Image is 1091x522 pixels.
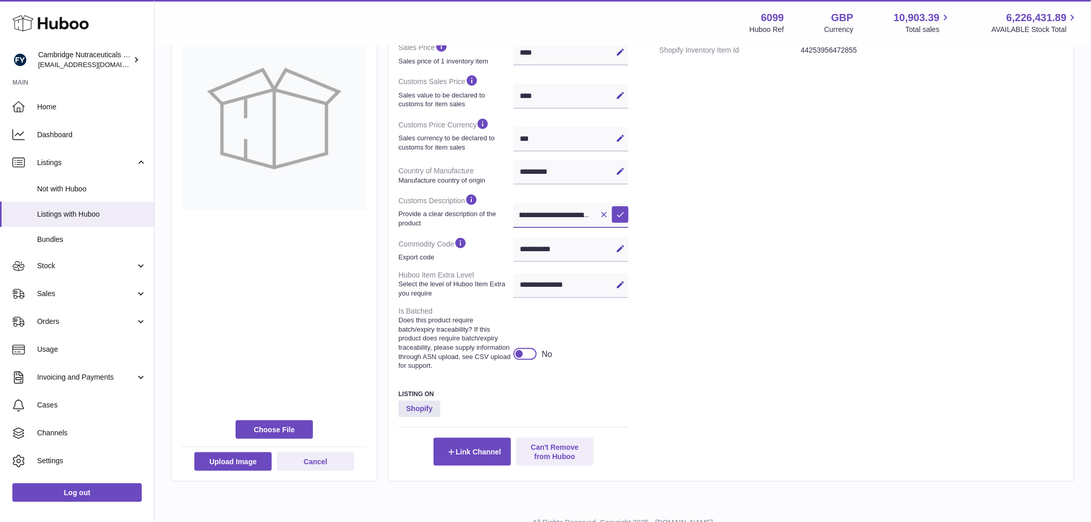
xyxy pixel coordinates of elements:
strong: Sales price of 1 inventory item [399,57,511,66]
span: Bundles [37,235,146,244]
span: AVAILABLE Stock Total [991,25,1079,35]
strong: Provide a clear description of the product [399,209,511,227]
a: 10,903.39 Total sales [894,11,951,35]
strong: 6099 [761,11,784,25]
span: Invoicing and Payments [37,372,136,382]
strong: Select the level of Huboo Item Extra you require [399,280,511,298]
span: 10,903.39 [894,11,939,25]
span: 6,226,431.89 [1006,11,1067,25]
dt: Customs Description [399,189,514,232]
dt: Customs Sales Price [399,70,514,112]
span: Usage [37,345,146,354]
span: Total sales [905,25,951,35]
dt: Sales Price [399,36,514,70]
span: Sales [37,289,136,299]
strong: Does this product require batch/expiry traceability? If this product does require batch/expiry tr... [399,316,511,370]
strong: Manufacture country of origin [399,176,511,185]
span: Choose File [236,420,313,439]
dt: Country of Manufacture [399,162,514,189]
h3: Listing On [399,390,629,398]
span: Not with Huboo [37,184,146,194]
dt: Customs Price Currency [399,113,514,156]
strong: Sales currency to be declared to customs for item sales [399,134,511,152]
span: Listings with Huboo [37,209,146,219]
strong: Shopify [399,401,440,417]
a: 6,226,431.89 AVAILABLE Stock Total [991,11,1079,35]
button: Upload Image [194,452,272,471]
div: Currency [824,25,854,35]
div: No [542,349,552,360]
dt: Huboo Item Extra Level [399,266,514,302]
img: no-photo-large.jpg [182,26,367,210]
span: Stock [37,261,136,271]
span: Orders [37,317,136,327]
span: Home [37,102,146,112]
span: Settings [37,456,146,466]
strong: Sales value to be declared to customs for item sales [399,91,511,109]
dt: Commodity Code [399,232,514,266]
div: Cambridge Nutraceuticals Ltd [38,50,131,70]
dd: 44253956472855 [801,41,1064,59]
dt: Is Batched [399,302,514,374]
button: Cancel [277,452,354,471]
span: Listings [37,158,136,168]
a: Log out [12,483,142,502]
button: Link Channel [434,438,511,466]
strong: GBP [831,11,853,25]
span: Channels [37,428,146,438]
dt: Shopify Inventory Item Id [659,41,801,59]
span: Cases [37,400,146,410]
img: huboo@camnutra.com [12,52,28,68]
button: Can't Remove from Huboo [516,438,593,466]
span: [EMAIL_ADDRESS][DOMAIN_NAME] [38,60,152,69]
span: Dashboard [37,130,146,140]
strong: Export code [399,253,511,262]
div: Huboo Ref [750,25,784,35]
